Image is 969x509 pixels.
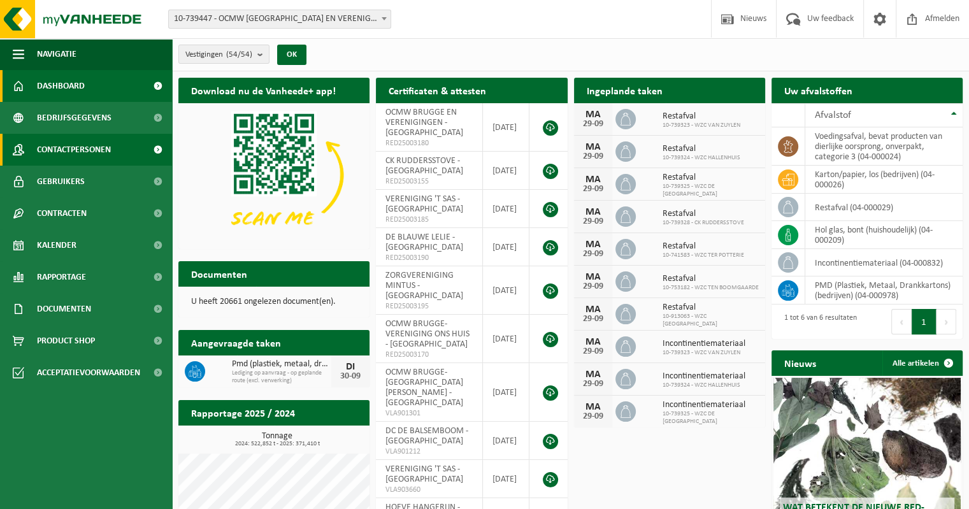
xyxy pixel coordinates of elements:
[580,315,606,324] div: 29-09
[37,166,85,197] span: Gebruikers
[663,371,745,382] span: Incontinentiemateriaal
[232,369,331,385] span: Lediging op aanvraag - op geplande route (excl. verwerking)
[37,102,111,134] span: Bedrijfsgegevens
[338,362,363,372] div: DI
[37,229,76,261] span: Kalender
[805,276,963,305] td: PMD (Plastiek, Metaal, Drankkartons) (bedrijven) (04-000978)
[580,185,606,194] div: 29-09
[580,369,606,380] div: MA
[385,271,463,301] span: ZORGVERENIGING MINTUS - [GEOGRAPHIC_DATA]
[937,309,956,334] button: Next
[385,233,463,252] span: DE BLAUWE LELIE - [GEOGRAPHIC_DATA]
[772,78,865,103] h2: Uw afvalstoffen
[663,122,740,129] span: 10-739323 - WZC VAN ZUYLEN
[37,261,86,293] span: Rapportage
[663,219,744,227] span: 10-739328 - CK RUDDERSSTOVE
[385,215,473,225] span: RED25003185
[178,400,308,425] h2: Rapportage 2025 / 2024
[37,293,91,325] span: Documenten
[37,38,76,70] span: Navigatie
[580,120,606,129] div: 29-09
[483,228,529,266] td: [DATE]
[580,175,606,185] div: MA
[805,249,963,276] td: incontinentiemateriaal (04-000832)
[663,183,759,198] span: 10-739325 - WZC DE [GEOGRAPHIC_DATA]
[580,240,606,250] div: MA
[185,45,252,64] span: Vestigingen
[663,144,740,154] span: Restafval
[580,337,606,347] div: MA
[663,173,759,183] span: Restafval
[483,363,529,422] td: [DATE]
[663,252,744,259] span: 10-741583 - WZC TER POTTERIE
[580,142,606,152] div: MA
[37,197,87,229] span: Contracten
[376,78,499,103] h2: Certificaten & attesten
[338,372,363,381] div: 30-09
[385,485,473,495] span: VLA903660
[663,209,744,219] span: Restafval
[483,190,529,228] td: [DATE]
[385,138,473,148] span: RED25003180
[385,253,473,263] span: RED25003190
[663,339,745,349] span: Incontinentiemateriaal
[663,410,759,426] span: 10-739325 - WZC DE [GEOGRAPHIC_DATA]
[580,110,606,120] div: MA
[574,78,675,103] h2: Ingeplande taken
[385,301,473,312] span: RED25003195
[663,241,744,252] span: Restafval
[580,282,606,291] div: 29-09
[483,460,529,498] td: [DATE]
[385,464,463,484] span: VERENIGING 'T SAS - [GEOGRAPHIC_DATA]
[663,274,759,284] span: Restafval
[663,400,759,410] span: Incontinentiemateriaal
[185,432,370,447] h3: Tonnage
[580,305,606,315] div: MA
[580,347,606,356] div: 29-09
[580,250,606,259] div: 29-09
[483,315,529,363] td: [DATE]
[178,330,294,355] h2: Aangevraagde taken
[37,70,85,102] span: Dashboard
[580,152,606,161] div: 29-09
[663,154,740,162] span: 10-739324 - WZC HALLENHUIS
[37,325,95,357] span: Product Shop
[663,303,759,313] span: Restafval
[483,266,529,315] td: [DATE]
[483,422,529,460] td: [DATE]
[385,108,463,138] span: OCMW BRUGGE EN VERENIGINGEN - [GEOGRAPHIC_DATA]
[178,261,260,286] h2: Documenten
[805,127,963,166] td: voedingsafval, bevat producten van dierlijke oorsprong, onverpakt, categorie 3 (04-000024)
[385,350,473,360] span: RED25003170
[663,382,745,389] span: 10-739324 - WZC HALLENHUIS
[385,156,463,176] span: CK RUDDERSSTOVE - [GEOGRAPHIC_DATA]
[580,402,606,412] div: MA
[277,45,306,65] button: OK
[580,380,606,389] div: 29-09
[385,426,468,446] span: DC DE BALSEMBOOM - [GEOGRAPHIC_DATA]
[232,359,331,369] span: Pmd (plastiek, metaal, drankkartons) (bedrijven)
[483,103,529,152] td: [DATE]
[580,217,606,226] div: 29-09
[912,309,937,334] button: 1
[226,50,252,59] count: (54/54)
[385,176,473,187] span: RED25003155
[805,194,963,221] td: restafval (04-000029)
[663,313,759,328] span: 10-913063 - WZC [GEOGRAPHIC_DATA]
[385,447,473,457] span: VLA901212
[580,207,606,217] div: MA
[191,298,357,306] p: U heeft 20661 ongelezen document(en).
[805,166,963,194] td: karton/papier, los (bedrijven) (04-000026)
[168,10,391,29] span: 10-739447 - OCMW BRUGGE EN VERENIGINGEN - BRUGGE
[815,110,851,120] span: Afvalstof
[663,284,759,292] span: 10-753182 - WZC TEN BOOMGAARDE
[178,103,370,247] img: Download de VHEPlus App
[178,45,269,64] button: Vestigingen(54/54)
[37,357,140,389] span: Acceptatievoorwaarden
[483,152,529,190] td: [DATE]
[385,408,473,419] span: VLA901301
[882,350,961,376] a: Alle artikelen
[385,319,470,349] span: OCMW BRUGGE-VERENIGING ONS HUIS - [GEOGRAPHIC_DATA]
[385,194,463,214] span: VERENIGING 'T SAS - [GEOGRAPHIC_DATA]
[275,425,368,450] a: Bekijk rapportage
